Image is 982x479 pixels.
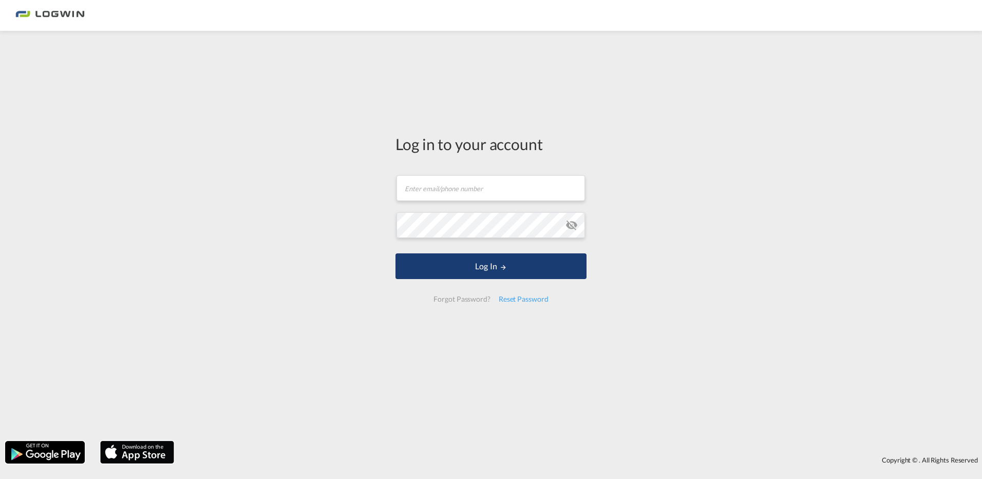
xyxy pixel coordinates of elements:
div: Reset Password [495,290,553,308]
img: google.png [4,440,86,465]
img: bc73a0e0d8c111efacd525e4c8ad7d32.png [15,4,85,27]
div: Forgot Password? [429,290,494,308]
button: LOGIN [395,253,587,279]
div: Log in to your account [395,133,587,155]
input: Enter email/phone number [396,175,585,201]
md-icon: icon-eye-off [565,219,578,231]
img: apple.png [99,440,175,465]
div: Copyright © . All Rights Reserved [179,451,982,469]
